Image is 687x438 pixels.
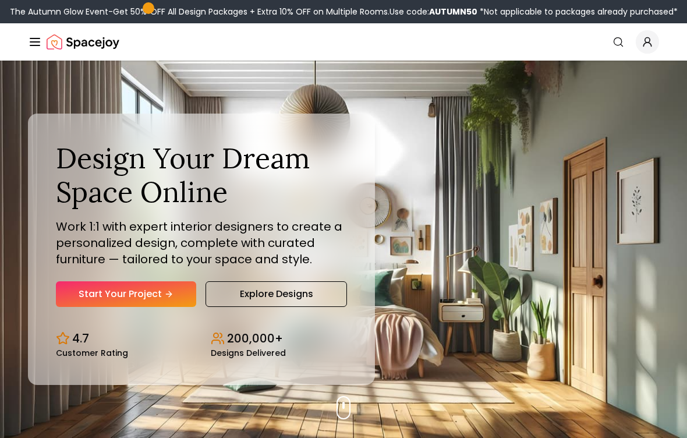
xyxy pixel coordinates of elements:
p: 200,000+ [227,330,283,347]
b: AUTUMN50 [429,6,477,17]
p: 4.7 [72,330,89,347]
p: Work 1:1 with expert interior designers to create a personalized design, complete with curated fu... [56,218,347,267]
a: Start Your Project [56,281,196,307]
div: Design stats [56,321,347,357]
span: *Not applicable to packages already purchased* [477,6,678,17]
div: The Autumn Glow Event-Get 50% OFF All Design Packages + Extra 10% OFF on Multiple Rooms. [10,6,678,17]
small: Customer Rating [56,349,128,357]
h1: Design Your Dream Space Online [56,142,347,209]
a: Spacejoy [47,30,119,54]
a: Explore Designs [206,281,347,307]
small: Designs Delivered [211,349,286,357]
img: Spacejoy Logo [47,30,119,54]
nav: Global [28,23,659,61]
span: Use code: [389,6,477,17]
